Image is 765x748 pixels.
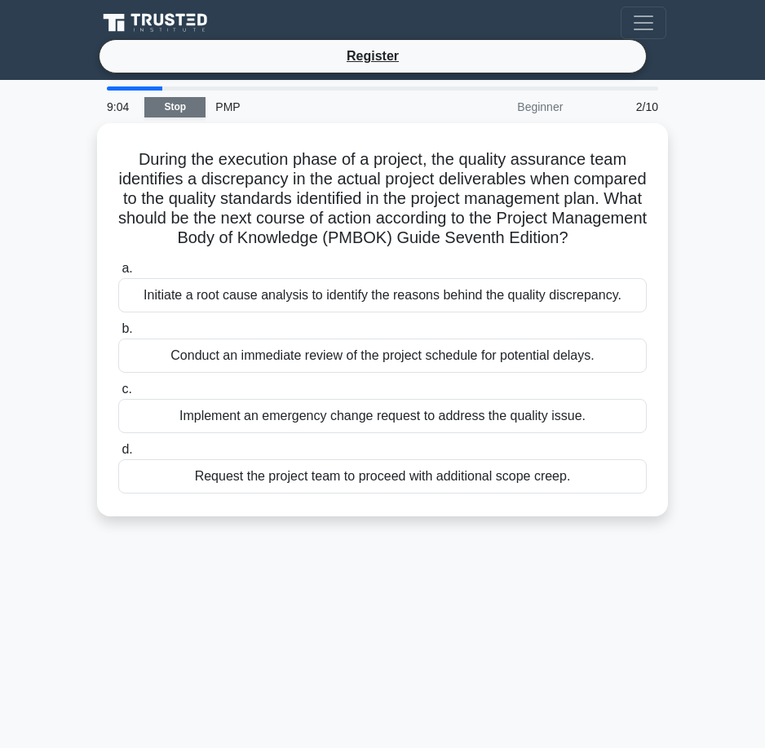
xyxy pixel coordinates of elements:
span: a. [122,261,132,275]
div: Implement an emergency change request to address the quality issue. [118,399,647,433]
a: Stop [144,97,206,117]
a: Register [337,46,409,66]
span: d. [122,442,132,456]
div: Beginner [430,91,573,123]
div: Initiate a root cause analysis to identify the reasons behind the quality discrepancy. [118,278,647,312]
div: Request the project team to proceed with additional scope creep. [118,459,647,494]
div: Conduct an immediate review of the project schedule for potential delays. [118,339,647,373]
div: PMP [206,91,430,123]
h5: During the execution phase of a project, the quality assurance team identifies a discrepancy in t... [117,149,648,249]
button: Toggle navigation [621,7,666,39]
span: c. [122,382,131,396]
div: 2/10 [573,91,668,123]
span: b. [122,321,132,335]
div: 9:04 [97,91,144,123]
